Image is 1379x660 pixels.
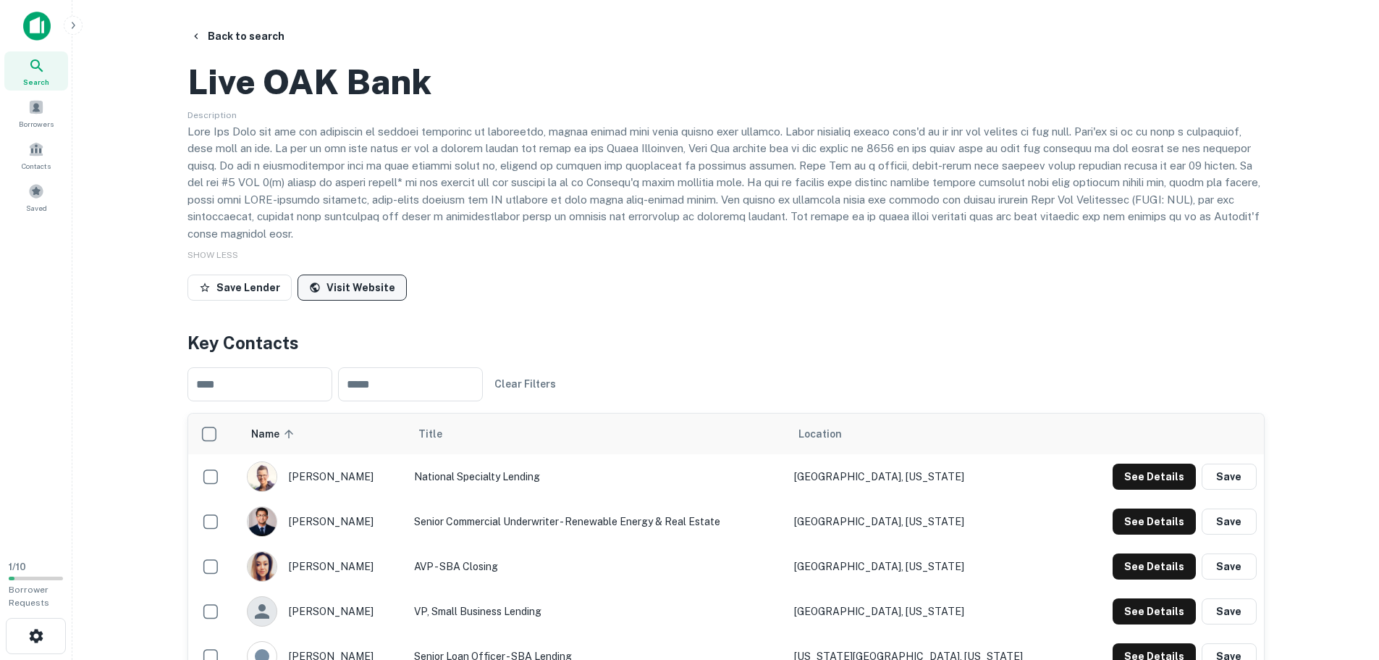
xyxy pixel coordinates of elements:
h2: Live OAK Bank [187,61,431,103]
span: 1 / 10 [9,561,26,572]
td: National Specialty Lending [407,454,787,499]
span: Saved [26,202,47,214]
button: Back to search [185,23,290,49]
img: 1620860937473 [248,462,277,491]
button: See Details [1113,464,1196,490]
button: Clear Filters [489,371,562,397]
a: Search [4,51,68,91]
th: Title [407,414,787,454]
span: Name [251,425,298,443]
th: Name [240,414,407,454]
button: Save [1202,509,1257,535]
div: [PERSON_NAME] [247,551,400,582]
a: Contacts [4,135,68,175]
span: Title [418,425,461,443]
button: See Details [1113,598,1196,625]
button: See Details [1113,509,1196,535]
td: [GEOGRAPHIC_DATA], [US_STATE] [787,544,1075,589]
span: Borrower Requests [9,585,49,608]
img: 1619572601657 [248,552,277,581]
span: Borrowers [19,118,54,130]
span: Contacts [22,160,51,172]
button: Save Lender [187,275,292,301]
img: 1749771679725 [248,507,277,536]
div: [PERSON_NAME] [247,506,400,537]
span: Location [798,425,842,443]
h4: Key Contacts [187,330,1265,356]
img: capitalize-icon.png [23,12,51,41]
button: Save [1202,464,1257,490]
th: Location [787,414,1075,454]
div: [PERSON_NAME] [247,461,400,492]
td: AVP - SBA Closing [407,544,787,589]
button: Save [1202,554,1257,580]
td: [GEOGRAPHIC_DATA], [US_STATE] [787,499,1075,544]
button: Save [1202,598,1257,625]
td: [GEOGRAPHIC_DATA], [US_STATE] [787,589,1075,634]
a: Visit Website [298,275,407,301]
a: Saved [4,177,68,217]
td: VP, Small Business Lending [407,589,787,634]
iframe: Chat Widget [1307,544,1379,614]
td: Senior Commercial Underwriter - Renewable Energy & Real Estate [407,499,787,544]
td: [GEOGRAPHIC_DATA], [US_STATE] [787,454,1075,499]
a: Borrowers [4,93,68,133]
p: Lore Ips Dolo sit ame con adipiscin el seddoei temporinc ut laboreetdo, magnaa enimad mini venia ... [187,123,1265,243]
span: Description [187,110,237,120]
div: [PERSON_NAME] [247,596,400,627]
button: See Details [1113,554,1196,580]
span: Search [23,76,49,88]
span: SHOW LESS [187,250,238,260]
